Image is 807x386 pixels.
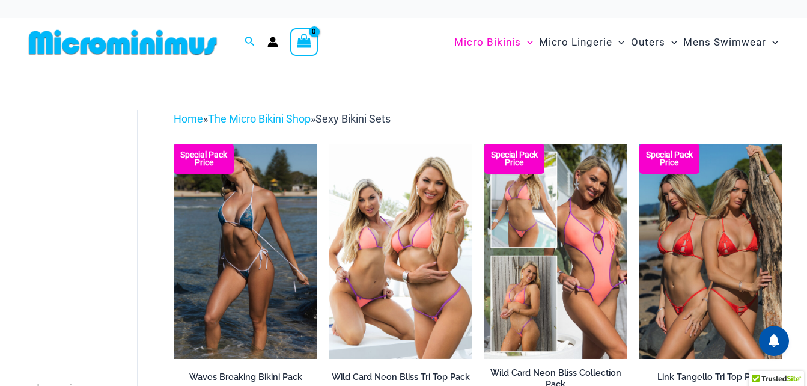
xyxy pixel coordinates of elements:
span: Mens Swimwear [683,27,766,58]
span: Micro Bikinis [454,27,521,58]
a: Bikini Pack Bikini Pack BBikini Pack B [639,144,782,358]
h2: Waves Breaking Bikini Pack [174,372,317,383]
img: Waves Breaking Ocean 312 Top 456 Bottom 08 [174,144,317,358]
img: Bikini Pack [639,144,782,358]
a: Micro LingerieMenu ToggleMenu Toggle [536,24,627,61]
span: Menu Toggle [521,27,533,58]
img: Collection Pack (7) [484,144,627,358]
a: Search icon link [245,35,255,50]
a: Waves Breaking Ocean 312 Top 456 Bottom 08 Waves Breaking Ocean 312 Top 456 Bottom 04Waves Breaki... [174,144,317,358]
a: Micro BikinisMenu ToggleMenu Toggle [451,24,536,61]
b: Special Pack Price [484,151,544,167]
h2: Link Tangello Tri Top Pack [639,372,782,383]
a: Wild Card Neon Bliss Tri Top PackWild Card Neon Bliss Tri Top Pack BWild Card Neon Bliss Tri Top ... [329,144,472,358]
b: Special Pack Price [639,151,699,167]
h2: Wild Card Neon Bliss Tri Top Pack [329,372,472,383]
span: » » [174,112,391,125]
span: Menu Toggle [612,27,624,58]
a: Account icon link [267,37,278,47]
b: Special Pack Price [174,151,234,167]
a: Collection Pack (7) Collection Pack B (1)Collection Pack B (1) [484,144,627,358]
span: Micro Lingerie [539,27,612,58]
span: Sexy Bikini Sets [315,112,391,125]
a: Mens SwimwearMenu ToggleMenu Toggle [680,24,781,61]
img: Wild Card Neon Bliss Tri Top Pack [329,144,472,358]
a: The Micro Bikini Shop [208,112,311,125]
img: MM SHOP LOGO FLAT [24,29,222,56]
span: Outers [631,27,665,58]
span: Menu Toggle [665,27,677,58]
span: Menu Toggle [766,27,778,58]
a: View Shopping Cart, empty [290,28,318,56]
a: OutersMenu ToggleMenu Toggle [628,24,680,61]
iframe: TrustedSite Certified [30,100,138,341]
a: Home [174,112,203,125]
nav: Site Navigation [449,22,783,63]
